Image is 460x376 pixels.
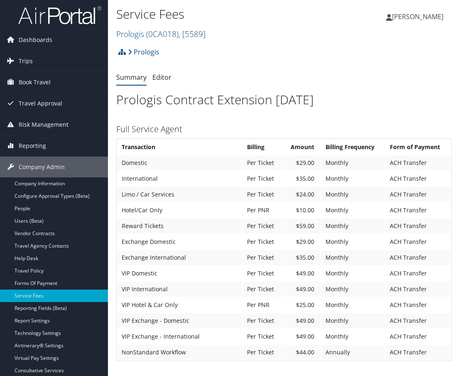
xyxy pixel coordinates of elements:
[19,135,46,156] span: Reporting
[283,155,321,170] td: $29.00
[117,345,242,360] td: NonStandard Workflow
[243,140,282,155] th: Billing
[116,91,452,108] h1: Prologis Contract Extension [DATE]
[179,28,206,39] span: , [ 5589 ]
[321,155,385,170] td: Monthly
[386,219,450,233] td: ACH Transfer
[19,93,62,114] span: Travel Approval
[321,297,385,312] td: Monthly
[386,4,452,29] a: [PERSON_NAME]
[283,140,321,155] th: Amount
[321,187,385,202] td: Monthly
[243,219,282,233] td: Per Ticket
[243,187,282,202] td: Per Ticket
[321,282,385,297] td: Monthly
[386,250,450,265] td: ACH Transfer
[386,282,450,297] td: ACH Transfer
[243,282,282,297] td: Per Ticket
[117,155,242,170] td: Domestic
[117,297,242,312] td: VIP Hotel & Car Only
[283,297,321,312] td: $25.00
[321,203,385,218] td: Monthly
[321,345,385,360] td: Annually
[19,114,69,135] span: Risk Management
[386,187,450,202] td: ACH Transfer
[117,171,242,186] td: International
[116,5,340,23] h1: Service Fees
[283,282,321,297] td: $49.00
[243,250,282,265] td: Per Ticket
[146,28,179,39] span: ( 0CA018 )
[243,266,282,281] td: Per Ticket
[321,329,385,344] td: Monthly
[386,345,450,360] td: ACH Transfer
[117,282,242,297] td: VIP International
[283,313,321,328] td: $49.00
[386,266,450,281] td: ACH Transfer
[243,171,282,186] td: Per Ticket
[243,155,282,170] td: Per Ticket
[19,72,51,93] span: Book Travel
[243,329,282,344] td: Per Ticket
[18,5,101,25] img: airportal-logo.png
[321,250,385,265] td: Monthly
[152,73,171,82] a: Editor
[243,345,282,360] td: Per Ticket
[283,219,321,233] td: $59.00
[321,140,385,155] th: Billing Frequency
[19,29,52,50] span: Dashboards
[117,234,242,249] td: Exchange Domestic
[243,203,282,218] td: Per PNR
[117,140,242,155] th: Transaction
[283,266,321,281] td: $49.00
[117,250,242,265] td: Exchange International
[116,28,206,39] a: Prologis
[386,171,450,186] td: ACH Transfer
[283,203,321,218] td: $10.00
[386,155,450,170] td: ACH Transfer
[321,219,385,233] td: Monthly
[321,171,385,186] td: Monthly
[19,51,33,71] span: Trips
[19,157,65,177] span: Company Admin
[386,297,450,312] td: ACH Transfer
[117,266,242,281] td: VIP Domestic
[386,329,450,344] td: ACH Transfer
[117,203,242,218] td: Hotel/Car Only
[283,329,321,344] td: $49.00
[321,234,385,249] td: Monthly
[321,266,385,281] td: Monthly
[117,329,242,344] td: VIP Exchange - International
[243,297,282,312] td: Per PNR
[283,345,321,360] td: $44.00
[386,140,450,155] th: Form of Payment
[283,234,321,249] td: $29.00
[386,234,450,249] td: ACH Transfer
[117,219,242,233] td: Reward Tickets
[386,203,450,218] td: ACH Transfer
[116,123,452,135] h3: Full Service Agent
[283,187,321,202] td: $24.00
[243,234,282,249] td: Per Ticket
[243,313,282,328] td: Per Ticket
[117,187,242,202] td: Limo / Car Services
[386,313,450,328] td: ACH Transfer
[128,44,159,60] a: Prologis
[283,250,321,265] td: $35.00
[116,73,147,82] a: Summary
[392,12,443,21] span: [PERSON_NAME]
[117,313,242,328] td: VIP Exchange - Domestic
[283,171,321,186] td: $35.00
[321,313,385,328] td: Monthly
